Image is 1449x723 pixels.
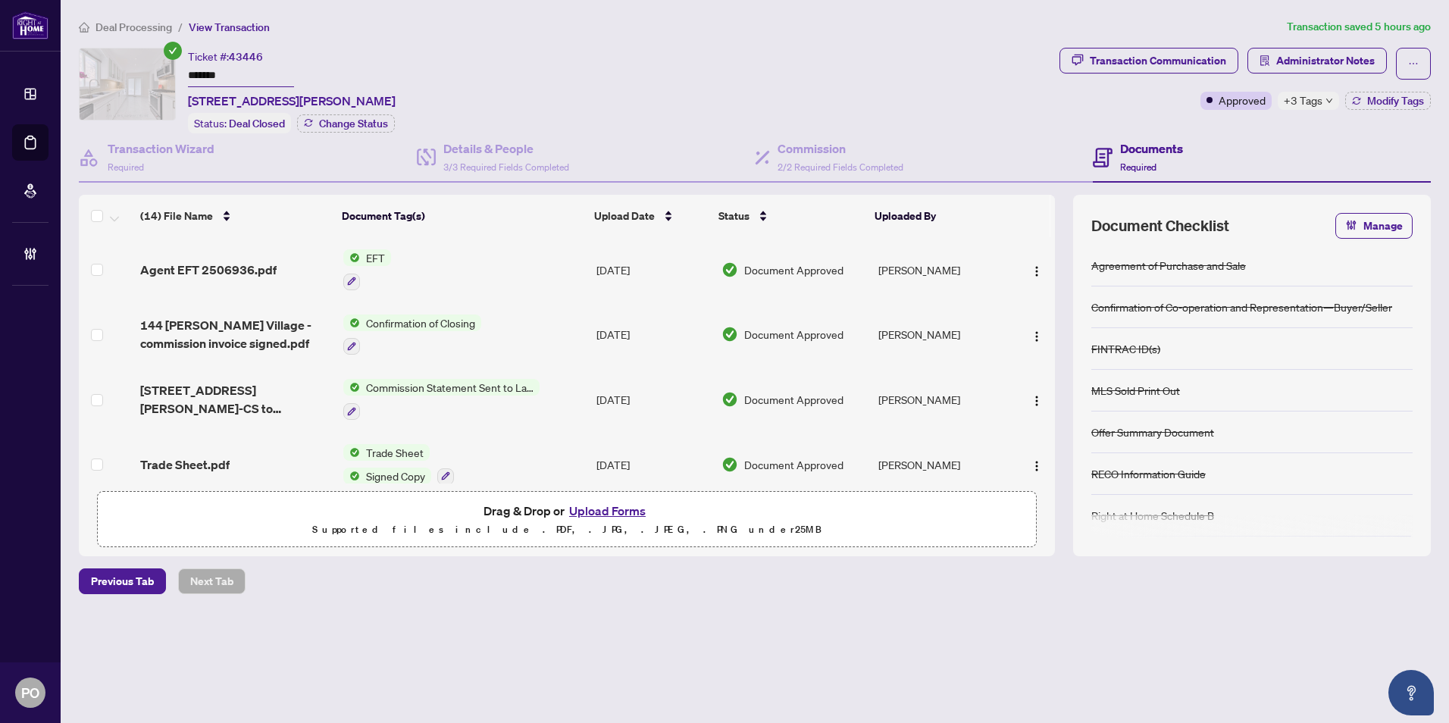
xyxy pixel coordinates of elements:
[1031,330,1043,343] img: Logo
[721,326,738,343] img: Document Status
[336,195,588,237] th: Document Tag(s)
[1059,48,1238,74] button: Transaction Communication
[229,50,263,64] span: 43446
[91,569,154,593] span: Previous Tab
[1284,92,1322,109] span: +3 Tags
[778,139,903,158] h4: Commission
[443,139,569,158] h4: Details & People
[188,113,291,133] div: Status:
[590,432,715,497] td: [DATE]
[98,492,1036,548] span: Drag & Drop orUpload FormsSupported files include .PDF, .JPG, .JPEG, .PNG under25MB
[140,316,331,352] span: 144 [PERSON_NAME] Village - commission invoice signed.pdf
[1120,161,1156,173] span: Required
[721,261,738,278] img: Document Status
[718,208,750,224] span: Status
[1025,452,1049,477] button: Logo
[360,249,391,266] span: EFT
[1091,340,1160,357] div: FINTRAC ID(s)
[178,568,246,594] button: Next Tab
[343,444,360,461] img: Status Icon
[140,381,331,418] span: [STREET_ADDRESS][PERSON_NAME]-CS to lawyer.pdf
[12,11,49,39] img: logo
[319,118,388,129] span: Change Status
[79,568,166,594] button: Previous Tab
[343,379,360,396] img: Status Icon
[1345,92,1431,110] button: Modify Tags
[360,379,540,396] span: Commission Statement Sent to Lawyer
[343,249,391,290] button: Status IconEFT
[565,501,650,521] button: Upload Forms
[178,18,183,36] li: /
[140,455,230,474] span: Trade Sheet.pdf
[1325,97,1333,105] span: down
[343,468,360,484] img: Status Icon
[1091,299,1392,315] div: Confirmation of Co-operation and Representation—Buyer/Seller
[721,391,738,408] img: Document Status
[343,315,481,355] button: Status IconConfirmation of Closing
[140,208,213,224] span: (14) File Name
[343,444,454,485] button: Status IconTrade SheetStatus IconSigned Copy
[1091,507,1214,524] div: Right at Home Schedule B
[21,682,39,703] span: PO
[872,237,1010,302] td: [PERSON_NAME]
[1031,460,1043,472] img: Logo
[188,92,396,110] span: [STREET_ADDRESS][PERSON_NAME]
[484,501,650,521] span: Drag & Drop or
[1247,48,1387,74] button: Administrator Notes
[189,20,270,34] span: View Transaction
[1287,18,1431,36] article: Transaction saved 5 hours ago
[872,302,1010,368] td: [PERSON_NAME]
[360,468,431,484] span: Signed Copy
[79,22,89,33] span: home
[343,249,360,266] img: Status Icon
[134,195,336,237] th: (14) File Name
[229,117,285,130] span: Deal Closed
[140,261,277,279] span: Agent EFT 2506936.pdf
[1091,382,1180,399] div: MLS Sold Print Out
[1120,139,1183,158] h4: Documents
[712,195,868,237] th: Status
[744,456,843,473] span: Document Approved
[721,456,738,473] img: Document Status
[1260,55,1270,66] span: solution
[872,367,1010,432] td: [PERSON_NAME]
[1090,49,1226,73] div: Transaction Communication
[1091,424,1214,440] div: Offer Summary Document
[1025,258,1049,282] button: Logo
[1091,257,1246,274] div: Agreement of Purchase and Sale
[95,20,172,34] span: Deal Processing
[1367,95,1424,106] span: Modify Tags
[1031,265,1043,277] img: Logo
[1363,214,1403,238] span: Manage
[588,195,713,237] th: Upload Date
[80,49,175,120] img: IMG-N11999628_1.jpg
[1388,670,1434,715] button: Open asap
[107,521,1027,539] p: Supported files include .PDF, .JPG, .JPEG, .PNG under 25 MB
[1335,213,1413,239] button: Manage
[590,237,715,302] td: [DATE]
[1408,58,1419,69] span: ellipsis
[1091,465,1206,482] div: RECO Information Guide
[108,139,214,158] h4: Transaction Wizard
[443,161,569,173] span: 3/3 Required Fields Completed
[744,326,843,343] span: Document Approved
[1025,387,1049,412] button: Logo
[1031,395,1043,407] img: Logo
[594,208,655,224] span: Upload Date
[188,48,263,65] div: Ticket #:
[343,379,540,420] button: Status IconCommission Statement Sent to Lawyer
[590,367,715,432] td: [DATE]
[343,315,360,331] img: Status Icon
[360,315,481,331] span: Confirmation of Closing
[868,195,1006,237] th: Uploaded By
[1025,322,1049,346] button: Logo
[744,391,843,408] span: Document Approved
[297,114,395,133] button: Change Status
[1219,92,1266,108] span: Approved
[164,42,182,60] span: check-circle
[360,444,430,461] span: Trade Sheet
[108,161,144,173] span: Required
[590,302,715,368] td: [DATE]
[1091,215,1229,236] span: Document Checklist
[744,261,843,278] span: Document Approved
